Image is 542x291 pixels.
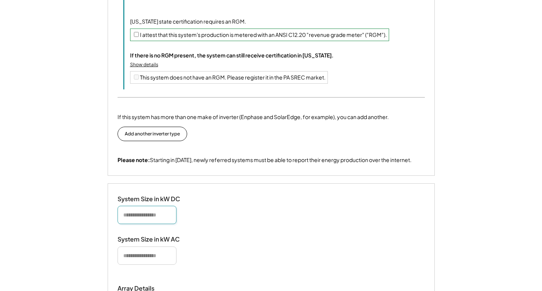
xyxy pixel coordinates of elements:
[140,31,387,38] label: I attest that this system's production is metered with an ANSI C12.20 "revenue grade meter" ("RGM").
[118,195,194,203] div: System Size in kW DC
[130,52,334,59] div: If there is no RGM present, the system can still receive certification in [US_STATE].
[118,113,389,121] div: If this system has more than one make of inverter (Enphase and SolarEdge, for example), you can a...
[118,156,150,163] strong: Please note:
[130,62,158,68] div: Show details
[140,74,326,81] label: This system does not have an RGM. Please register it in the PA SREC market.
[118,127,187,141] button: Add another inverter type
[118,156,412,164] div: Starting in [DATE], newly referred systems must be able to report their energy production over th...
[130,18,425,25] div: [US_STATE] state certification requires an RGM.
[118,235,194,243] div: System Size in kW AC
